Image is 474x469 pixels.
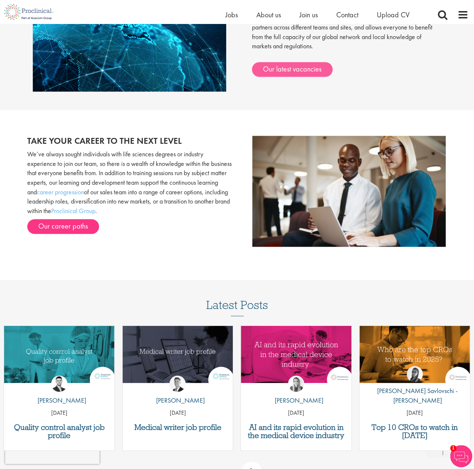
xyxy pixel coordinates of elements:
[8,423,111,439] a: Quality control analyst job profile
[359,366,470,408] a: Theodora Savlovschi - Wicks [PERSON_NAME] Savlovschi - [PERSON_NAME]
[27,136,232,145] h2: Take your career to the next level
[225,10,238,20] a: Jobs
[252,62,333,77] a: Our latest vacancies
[4,326,115,383] img: quality control analyst job profile
[151,375,205,409] a: George Watson [PERSON_NAME]
[151,395,205,405] p: [PERSON_NAME]
[27,149,232,215] p: We’ve always sought individuals with life sciences degrees or industry experience to join our tea...
[256,10,281,20] a: About us
[51,206,95,215] a: Proclinical Group
[288,375,304,392] img: Hannah Burke
[123,326,233,383] img: Medical writer job profile
[4,409,115,417] p: [DATE]
[206,298,268,316] h3: Latest Posts
[450,445,472,467] img: Chatbot
[450,445,456,451] span: 1
[123,409,233,417] p: [DATE]
[32,395,86,405] p: [PERSON_NAME]
[27,219,99,234] a: Our career paths
[377,10,410,20] a: Upload CV
[359,386,470,404] p: [PERSON_NAME] Savlovschi - [PERSON_NAME]
[169,375,186,392] img: George Watson
[336,10,358,20] a: Contact
[241,409,351,417] p: [DATE]
[245,423,348,439] a: AI and its rapid evolution in the medical device industry
[359,326,470,383] img: Top 10 CROs 2025 | Proclinical
[269,395,323,405] p: [PERSON_NAME]
[37,187,84,196] a: career progression
[241,326,351,391] a: Link to a post
[51,375,67,392] img: Joshua Godden
[363,423,466,439] a: Top 10 CROs to watch in [DATE]
[4,326,115,391] a: Link to a post
[123,326,233,391] a: Link to a post
[241,326,351,383] img: AI and Its Impact on the Medical Device Industry | Proclinical
[32,375,86,409] a: Joshua Godden [PERSON_NAME]
[359,326,470,391] a: Link to a post
[299,10,318,20] a: Join us
[359,409,470,417] p: [DATE]
[269,375,323,409] a: Hannah Burke [PERSON_NAME]
[126,423,229,431] a: Medical writer job profile
[407,366,423,382] img: Theodora Savlovschi - Wicks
